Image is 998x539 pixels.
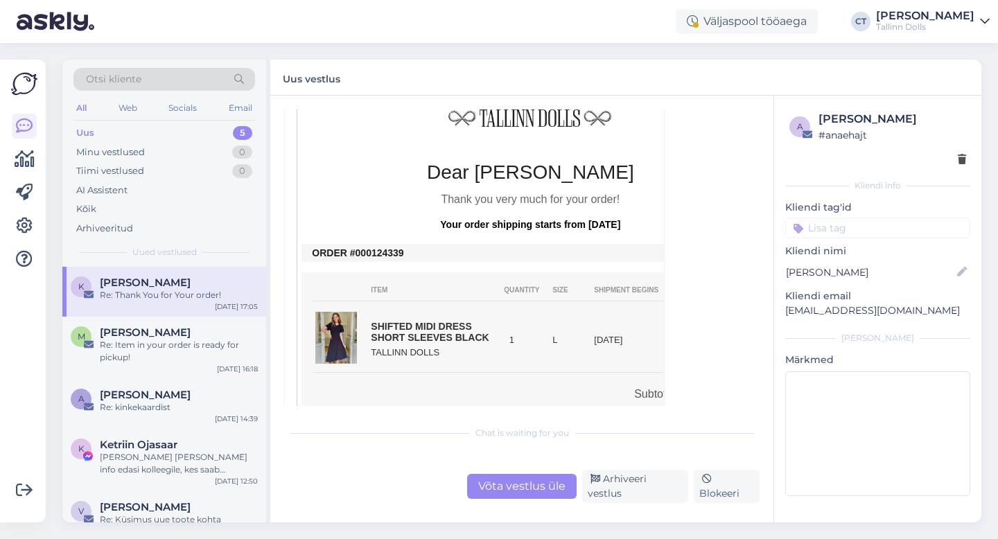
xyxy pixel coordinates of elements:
[76,126,94,140] div: Uus
[448,109,612,127] img: Tallinn Dolls
[76,164,144,178] div: Tiimi vestlused
[116,99,140,117] div: Web
[100,451,258,476] div: [PERSON_NAME] [PERSON_NAME] info edasi kolleegile, kes saab täpsustada soodushinna kehtivuse koht...
[166,99,200,117] div: Socials
[226,99,255,117] div: Email
[312,387,678,402] td: Subtotal:
[232,164,252,178] div: 0
[818,111,966,127] div: [PERSON_NAME]
[100,439,177,451] span: Ketriin Ojasaar
[786,265,954,280] input: Lisa nimi
[217,364,258,374] div: [DATE] 16:18
[283,68,340,87] label: Uus vestlus
[301,192,759,207] div: Thank you very much for your order!
[312,247,748,258] td: ORDER #000124339
[785,289,970,303] p: Kliendi email
[78,443,85,454] span: K
[232,145,252,159] div: 0
[371,287,504,294] th: ITEM
[785,200,970,215] p: Kliendi tag'id
[663,328,748,339] div: €48.75
[76,184,128,197] div: AI Assistent
[851,12,870,31] div: CT
[504,335,519,346] div: 1
[582,470,688,503] div: Arhiveeri vestlus
[284,427,760,439] div: Chat is waiting for you
[78,281,85,292] span: K
[676,9,818,34] div: Väljaspool tööaega
[552,335,594,346] div: L
[301,217,759,232] div: Your order shipping starts from [DATE]
[73,99,89,117] div: All
[876,10,990,33] a: [PERSON_NAME]Tallinn Dolls
[100,389,191,401] span: Anni Saarma
[100,276,191,289] span: Kristiine Juuse
[233,126,252,140] div: 5
[76,222,133,236] div: Arhiveeritud
[552,287,594,294] th: SIZE
[78,506,84,516] span: v
[663,287,748,294] th: PRICE
[86,72,141,87] span: Otsi kliente
[663,341,748,352] div: # shippable
[215,301,258,312] div: [DATE] 17:05
[100,501,191,513] span: virge vits
[785,244,970,258] p: Kliendi nimi
[594,335,663,346] div: [DATE]
[818,127,966,143] div: # anaehajt
[100,326,191,339] span: Maarika Isotamm
[215,476,258,486] div: [DATE] 12:50
[785,332,970,344] div: [PERSON_NAME]
[504,287,552,294] th: QUANTITY
[76,202,96,216] div: Kõik
[100,401,258,414] div: Re: kinkekaardist
[132,246,197,258] span: Uued vestlused
[785,179,970,192] div: Kliendi info
[78,394,85,404] span: A
[301,163,759,182] div: Dear [PERSON_NAME]
[100,339,258,364] div: Re: Item in your order is ready for pickup!
[371,321,489,343] a: SHIFTED MIDI DRESS SHORT SLEEVES BLACK
[467,474,577,499] div: Võta vestlus üle
[797,121,803,132] span: a
[371,347,439,357] a: TALLINN DOLLS
[694,470,760,503] div: Blokeeri
[785,218,970,238] input: Lisa tag
[11,71,37,97] img: Askly Logo
[876,10,974,21] div: [PERSON_NAME]
[785,353,970,367] p: Märkmed
[785,303,970,318] p: [EMAIL_ADDRESS][DOMAIN_NAME]
[100,289,258,301] div: Re: Thank You for Your order!
[215,414,258,424] div: [DATE] 14:39
[100,513,258,526] div: Re: Küsimus uue toote kohta
[594,287,663,294] th: SHIPMENT BEGINS
[876,21,974,33] div: Tallinn Dolls
[76,145,145,159] div: Minu vestlused
[78,331,85,342] span: M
